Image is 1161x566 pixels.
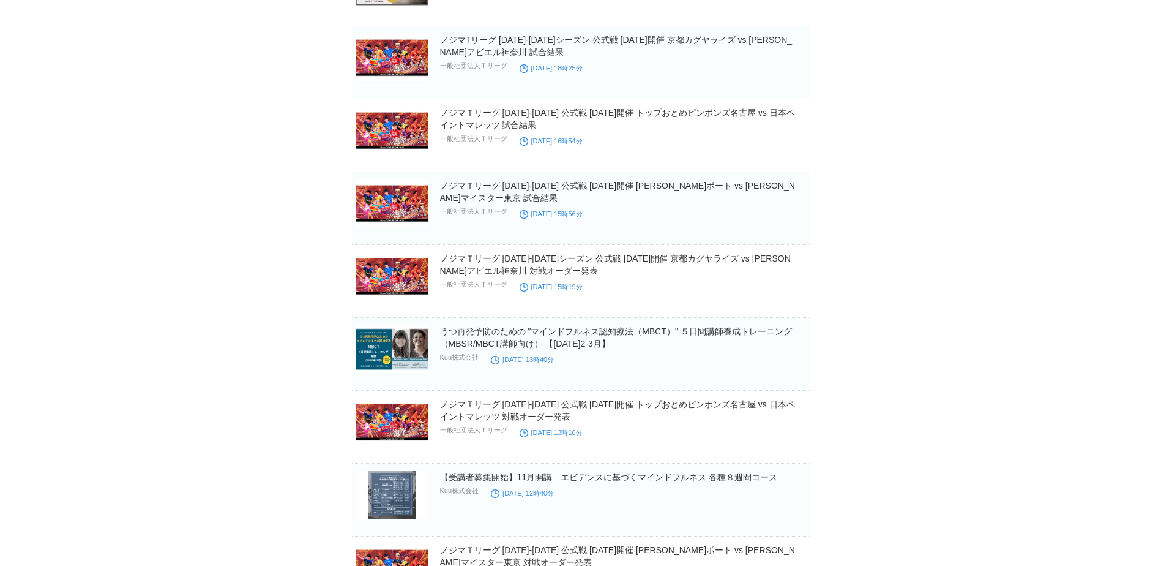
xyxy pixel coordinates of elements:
[440,35,793,57] a: ノジマTリーグ [DATE]-[DATE]シーズン 公式戦 [DATE]開催 京都カグヤライズ vs [PERSON_NAME]アビエル神奈川 試合結果
[356,471,428,519] img: 71987-79-aeac465b18cca2fbc16d69ea16fbc249-1080x1080.png
[356,179,428,227] img: 38094-2508-406c55d77e6467909605a6db18d7c3f7-1600x800.jpg
[520,283,583,290] time: [DATE] 15時19分
[356,398,428,446] img: 38094-2505-69525efa63e3b03c1053af51ddc273f7-1600x800.jpg
[440,426,507,435] p: 一般社団法人Ｔリーグ
[440,399,795,421] a: ノジマＴリーグ [DATE]-[DATE] 公式戦 [DATE]開催 トップおとめピンポンズ名古屋 vs 日本ペイントマレッツ 対戦オーダー発表
[520,429,583,436] time: [DATE] 13時16分
[520,210,583,217] time: [DATE] 15時56分
[440,280,507,289] p: 一般社団法人Ｔリーグ
[440,486,479,496] p: Kuu株式会社
[440,207,507,216] p: 一般社団法人Ｔリーグ
[440,181,795,203] a: ノジマＴリーグ [DATE]-[DATE] 公式戦 [DATE]開催 [PERSON_NAME]ポート vs [PERSON_NAME]マイスター東京 試合結果
[356,107,428,154] img: 38094-2509-f928f4e6b65596d018bf667c72c1b1c6-1600x800.jpg
[356,325,428,373] img: 71987-81-9e5c7629c0eed3294d285a71a19c441b-960x540.png
[520,64,583,72] time: [DATE] 18時25分
[440,108,795,130] a: ノジマＴリーグ [DATE]-[DATE] 公式戦 [DATE]開催 トップおとめピンポンズ名古屋 vs 日本ペイントマレッツ 試合結果
[440,254,796,276] a: ノジマＴリーグ [DATE]-[DATE]シーズン 公式戦 [DATE]開催 京都カグヤライズ vs [PERSON_NAME]アビエル神奈川 対戦オーダー発表
[356,34,428,81] img: 38094-2510-33657207d621428ff50ff6cca3969fdf-1600x800.jpg
[356,252,428,300] img: 38094-2506-4076ce26b59197d7ec288ee262c8c1b5-1600x800.jpg
[440,134,507,143] p: 一般社団法人Ｔリーグ
[440,61,507,70] p: 一般社団法人Ｔリーグ
[440,472,777,482] a: 【受講者募集開始】11月開講 エビデンスに基づくマインドフルネス 各種８週間コース
[440,326,792,349] a: うつ再発予防のための "マインドフルネス認知療法（MBCT）" ５日間講師養成トレーニング（MBSR/MBCT講師向け） 【[DATE]2-3月】
[491,356,554,363] time: [DATE] 13時40分
[440,353,479,362] p: Kuu株式会社
[520,137,583,145] time: [DATE] 16時54分
[491,489,554,497] time: [DATE] 12時40分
